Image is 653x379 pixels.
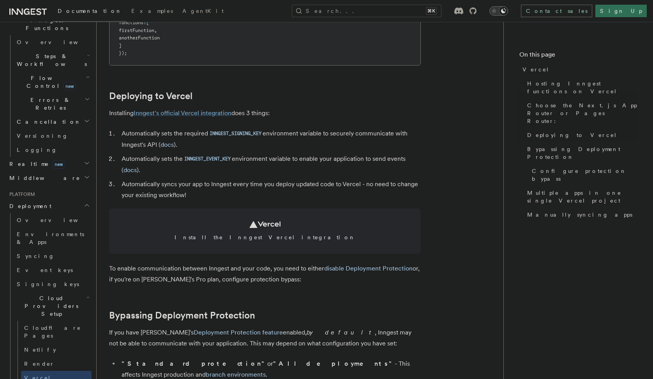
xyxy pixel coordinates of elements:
[6,199,92,213] button: Deployment
[118,233,411,241] span: Install the Inngest Vercel integration
[14,96,85,112] span: Errors & Retries
[109,310,255,321] a: Bypassing Deployment Protection
[63,82,76,91] span: new
[58,8,122,14] span: Documentation
[154,28,157,33] span: ,
[14,213,92,227] a: Overview
[143,20,146,25] span: :
[273,360,395,367] strong: "All deployments"
[14,118,81,126] span: Cancellation
[527,101,637,125] span: Choose the Next.js App Router or Pages Router:
[519,50,637,62] h4: On this page
[124,166,137,174] a: docs
[21,321,92,343] a: Cloudflare Pages
[14,277,92,291] a: Signing keys
[6,16,84,32] span: Inngest Functions
[527,211,632,219] span: Manually syncing apps
[524,77,637,98] a: Hosting Inngest functions on Vercel
[109,327,421,349] p: If you have [PERSON_NAME]'s enabled, , Inngest may not be able to communicate with your applicati...
[146,20,149,25] span: [
[134,109,231,117] a: Inngest's official Vercel integration
[182,8,224,14] span: AgentKit
[14,291,92,321] button: Cloud Providers Setup
[17,133,68,139] span: Versioning
[6,35,92,157] div: Inngest Functions
[6,202,51,210] span: Deployment
[489,6,508,16] button: Toggle dark mode
[14,129,92,143] a: Versioning
[527,131,617,139] span: Deploying to Vercel
[21,357,92,371] a: Render
[519,62,637,77] a: Vercel
[527,189,637,205] span: Multiple apps in one single Vercel project
[17,147,57,153] span: Logging
[109,208,421,254] a: Install the Inngest Vercel integration
[524,128,637,142] a: Deploying to Vercel
[178,2,228,21] a: AgentKit
[6,157,92,171] button: Realtimenew
[292,5,441,17] button: Search...⌘K
[527,80,637,95] span: Hosting Inngest functions on Vercel
[17,39,97,45] span: Overview
[6,160,65,168] span: Realtime
[21,343,92,357] a: Netlify
[524,98,637,128] a: Choose the Next.js App Router or Pages Router:
[24,361,55,367] span: Render
[122,360,267,367] strong: "Standard protection"
[208,130,263,137] code: INNGEST_SIGNING_KEY
[17,217,97,223] span: Overview
[24,347,56,353] span: Netlify
[14,227,92,249] a: Environments & Apps
[521,5,592,17] a: Contact sales
[532,167,637,183] span: Configure protection bypass
[127,2,178,21] a: Examples
[131,8,173,14] span: Examples
[119,128,421,150] li: Automatically sets the required environment variable to securely communicate with Inngest's API ( ).
[14,115,92,129] button: Cancellation
[6,13,92,35] button: Inngest Functions
[14,143,92,157] a: Logging
[595,5,647,17] a: Sign Up
[109,108,421,119] p: Installing does 3 things:
[14,249,92,263] a: Syncing
[307,329,375,336] em: by default
[119,28,154,33] span: firstFunction
[119,20,143,25] span: functions
[6,191,35,198] span: Platform
[14,49,92,71] button: Steps & Workflows
[14,74,86,90] span: Flow Control
[6,171,92,185] button: Middleware
[109,263,421,285] p: To enable communication between Inngest and your code, you need to either or, if you're on [PERSO...
[119,179,421,201] li: Automatically syncs your app to Inngest every time you deploy updated code to Vercel - no need to...
[119,43,122,48] span: ]
[208,130,263,137] a: INNGEST_SIGNING_KEY
[109,91,192,101] a: Deploying to Vercel
[14,71,92,93] button: Flow Controlnew
[14,263,92,277] a: Event keys
[426,7,437,15] kbd: ⌘K
[14,52,87,68] span: Steps & Workflows
[53,2,127,22] a: Documentation
[14,294,86,318] span: Cloud Providers Setup
[524,186,637,208] a: Multiple apps in one single Vercel project
[52,160,65,169] span: new
[119,153,421,176] li: Automatically sets the environment variable to enable your application to send events ( ).
[17,253,55,259] span: Syncing
[6,174,80,182] span: Middleware
[17,231,84,245] span: Environments & Apps
[183,155,232,162] a: INNGEST_EVENT_KEY
[527,145,637,161] span: Bypassing Deployment Protection
[14,93,92,115] button: Errors & Retries
[119,50,127,56] span: });
[119,35,160,41] span: anotherFunction
[206,371,266,378] a: branch environments
[522,66,549,73] span: Vercel
[17,281,79,287] span: Signing keys
[17,267,73,273] span: Event keys
[161,141,174,148] a: docs
[24,325,81,339] span: Cloudflare Pages
[14,35,92,49] a: Overview
[194,329,283,336] a: Deployment Protection feature
[524,142,637,164] a: Bypassing Deployment Protection
[529,164,637,186] a: Configure protection bypass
